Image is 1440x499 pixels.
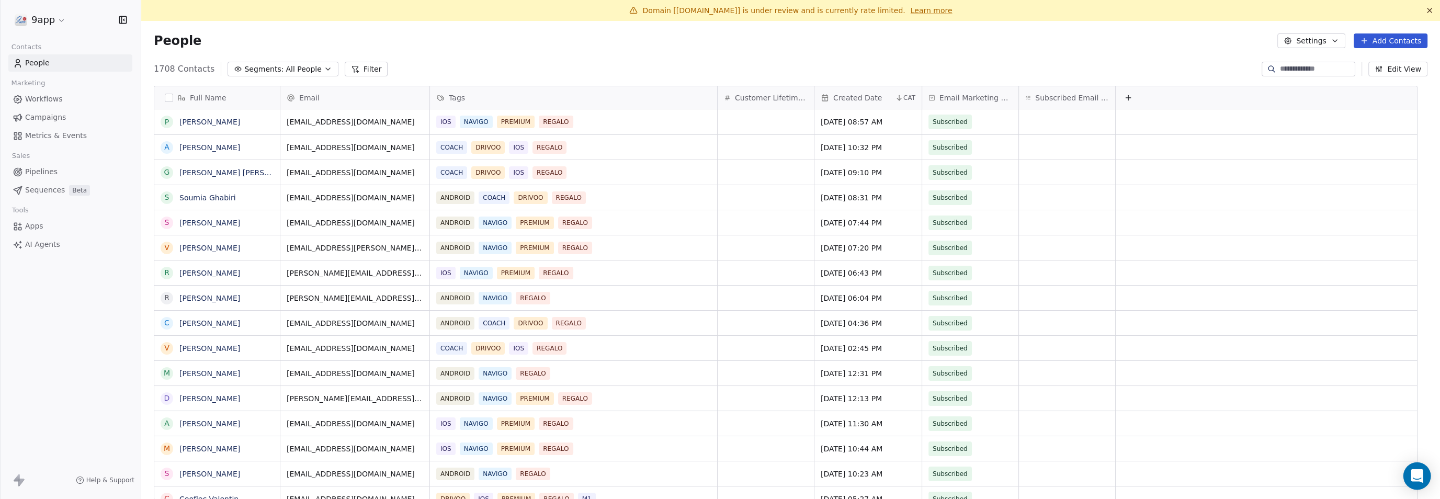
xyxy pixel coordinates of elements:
span: COACH [436,141,467,154]
span: Subscribed [933,393,968,404]
span: NAVIGO [479,292,512,304]
span: IOS [509,141,528,154]
span: PREMIUM [516,242,553,254]
a: [PERSON_NAME] [179,319,240,327]
span: ANDROID [436,317,474,330]
span: NAVIGO [460,267,493,279]
span: Email [299,93,320,103]
span: Subscribed [933,444,968,454]
span: DRIVOO [514,317,547,330]
a: [PERSON_NAME] [179,344,240,353]
span: Metrics & Events [25,130,87,141]
span: All People [286,64,321,75]
span: [EMAIL_ADDRESS][DOMAIN_NAME] [287,117,423,127]
a: [PERSON_NAME] [179,419,240,428]
span: IOS [509,342,528,355]
span: NAVIGO [479,468,512,480]
a: Metrics & Events [8,127,132,144]
div: S [165,217,169,228]
span: Marketing [7,75,50,91]
span: [DATE] 12:13 PM [821,393,915,404]
span: [EMAIL_ADDRESS][DOMAIN_NAME] [287,142,423,153]
div: R [164,292,169,303]
a: [PERSON_NAME] [179,470,240,478]
span: Subscribed [933,368,968,379]
span: [DATE] 02:45 PM [821,343,915,354]
div: Created DateCAT [814,86,922,109]
span: [DATE] 10:44 AM [821,444,915,454]
span: Created Date [833,93,882,103]
span: ANDROID [436,191,474,204]
span: [PERSON_NAME][EMAIL_ADDRESS][DOMAIN_NAME] [287,393,423,404]
span: NAVIGO [479,392,512,405]
span: Sales [7,148,35,164]
a: [PERSON_NAME] [179,394,240,403]
span: IOS [436,417,456,430]
a: [PERSON_NAME] [179,369,240,378]
span: Contacts [7,39,46,55]
span: [PERSON_NAME][EMAIL_ADDRESS][DOMAIN_NAME] [287,268,423,278]
div: V [164,242,169,253]
span: PREMIUM [497,116,535,128]
a: [PERSON_NAME] [179,118,240,126]
span: PREMIUM [497,443,535,455]
div: S [165,192,169,203]
div: Full Name [154,86,280,109]
span: PREMIUM [497,267,535,279]
span: Subscribed [933,318,968,328]
span: ANDROID [436,367,474,380]
span: Apps [25,221,43,232]
span: Workflows [25,94,63,105]
span: COACH [436,166,467,179]
span: COACH [436,342,467,355]
span: Domain [[DOMAIN_NAME]] is under review and is currently rate limited. [643,6,905,15]
span: [EMAIL_ADDRESS][DOMAIN_NAME] [287,218,423,228]
span: REGALO [532,141,566,154]
span: [EMAIL_ADDRESS][DOMAIN_NAME] [287,192,423,203]
span: REGALO [532,342,566,355]
span: REGALO [558,392,592,405]
a: [PERSON_NAME] [179,269,240,277]
span: [DATE] 04:36 PM [821,318,915,328]
span: AI Agents [25,239,60,250]
span: NAVIGO [479,367,512,380]
img: logo_con%20trasparenza.png [15,14,27,26]
span: Subscribed [933,268,968,278]
a: [PERSON_NAME] [PERSON_NAME] [179,168,303,177]
span: Tools [7,202,33,218]
span: REGALO [539,443,573,455]
span: [EMAIL_ADDRESS][DOMAIN_NAME] [287,418,423,429]
span: REGALO [558,217,592,229]
span: [DATE] 12:31 PM [821,368,915,379]
a: [PERSON_NAME] [179,143,240,152]
span: [DATE] 07:20 PM [821,243,915,253]
a: [PERSON_NAME] [179,219,240,227]
span: DRIVOO [514,191,547,204]
span: PREMIUM [497,417,535,430]
span: REGALO [552,317,586,330]
span: PREMIUM [516,392,553,405]
span: COACH [479,317,509,330]
span: [DATE] 06:04 PM [821,293,915,303]
span: NAVIGO [460,417,493,430]
span: Campaigns [25,112,66,123]
a: [PERSON_NAME] [179,445,240,453]
span: IOS [436,443,456,455]
button: 9app [13,11,68,29]
a: SequencesBeta [8,182,132,199]
a: AI Agents [8,236,132,253]
span: Subscribed [933,218,968,228]
a: Workflows [8,90,132,108]
span: Subscribed [933,243,968,253]
span: [EMAIL_ADDRESS][DOMAIN_NAME] [287,469,423,479]
span: ANDROID [436,217,474,229]
span: PREMIUM [516,217,553,229]
span: ANDROID [436,292,474,304]
span: [EMAIL_ADDRESS][DOMAIN_NAME] [287,318,423,328]
span: Pipelines [25,166,58,177]
span: [DATE] 08:57 AM [821,117,915,127]
span: Subscribed [933,469,968,479]
span: Tags [449,93,465,103]
span: REGALO [516,468,550,480]
span: ANDROID [436,468,474,480]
